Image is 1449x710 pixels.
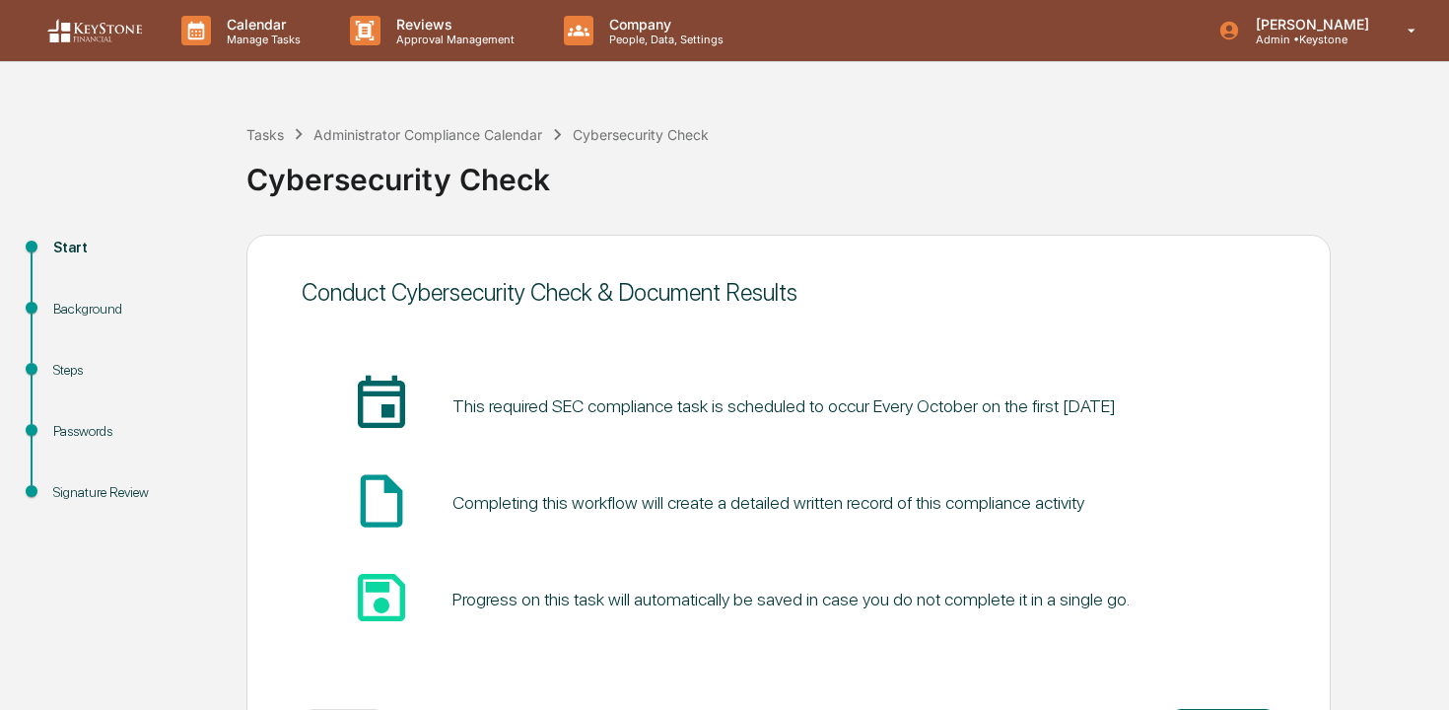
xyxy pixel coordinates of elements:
div: Progress on this task will automatically be saved in case you do not complete it in a single go. [452,589,1130,609]
p: Manage Tasks [211,33,310,46]
div: Tasks [246,126,284,143]
p: Calendar [211,16,310,33]
div: Completing this workflow will create a detailed written record of this compliance activity [452,492,1084,513]
pre: This required SEC compliance task is scheduled to occur Every October on the first [DATE] [452,392,1116,419]
div: Cybersecurity Check [573,126,709,143]
div: Administrator Compliance Calendar [313,126,542,143]
div: Conduct Cybersecurity Check & Document Results [302,278,1276,307]
div: Cybersecurity Check [246,146,1439,197]
p: Reviews [380,16,524,33]
div: Passwords [53,421,215,442]
p: Approval Management [380,33,524,46]
p: [PERSON_NAME] [1240,16,1379,33]
span: insert_invitation_icon [350,373,413,436]
p: People, Data, Settings [593,33,733,46]
div: Steps [53,360,215,381]
span: insert_drive_file_icon [350,469,413,532]
div: Start [53,238,215,258]
img: logo [47,19,142,43]
div: Background [53,299,215,319]
span: save_icon [350,566,413,629]
p: Company [593,16,733,33]
div: Signature Review [53,482,215,503]
p: Admin • Keystone [1240,33,1379,46]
